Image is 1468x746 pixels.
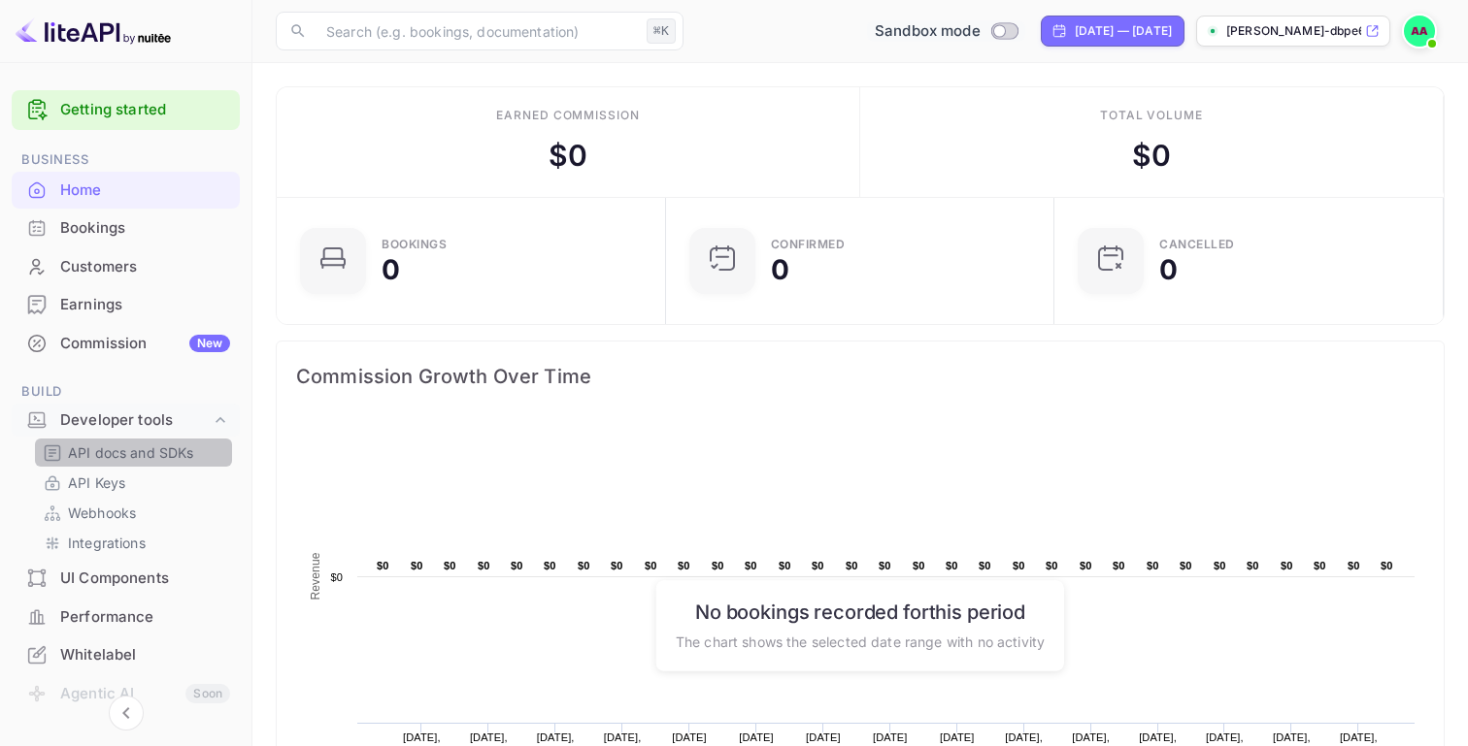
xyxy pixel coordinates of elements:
a: API Keys [43,472,224,493]
text: $0 [444,560,456,571]
div: Home [12,172,240,210]
div: Confirmed [771,239,846,250]
text: $0 [645,560,657,571]
p: API Keys [68,472,125,493]
a: Webhooks [43,503,224,523]
div: Switch to Production mode [867,20,1025,43]
div: $ 0 [549,134,587,178]
div: [DATE] — [DATE] [1075,22,1172,40]
div: Bookings [382,239,447,250]
a: CommissionNew [12,325,240,361]
text: $0 [377,560,389,571]
div: ⌘K [647,18,676,44]
span: Commission Growth Over Time [296,361,1424,392]
text: $0 [611,560,623,571]
img: Abdirahman Ahmed [1404,16,1435,47]
text: $0 [330,571,343,583]
div: Earnings [60,294,230,316]
text: $0 [578,560,590,571]
h6: No bookings recorded for this period [676,600,1045,623]
div: Whitelabel [60,644,230,666]
div: Home [60,179,230,202]
div: Webhooks [35,499,232,527]
text: Revenue [309,552,322,600]
p: API docs and SDKs [68,442,194,463]
text: $0 [678,560,690,571]
p: Webhooks [68,503,136,523]
p: [PERSON_NAME]-dbpe6... [1226,22,1361,40]
div: Developer tools [12,404,240,438]
text: $0 [1147,560,1159,571]
text: $0 [1180,560,1192,571]
img: LiteAPI logo [16,16,171,47]
text: $0 [1314,560,1326,571]
a: UI Components [12,560,240,596]
div: Earnings [12,286,240,324]
text: [DATE] [873,731,908,743]
div: Earned commission [496,107,640,124]
text: $0 [1080,560,1092,571]
p: Integrations [68,533,146,553]
text: $0 [1348,560,1360,571]
text: [DATE] [806,731,841,743]
text: $0 [1013,560,1025,571]
text: [DATE] [940,731,975,743]
div: Customers [60,256,230,278]
a: Customers [12,248,240,284]
input: Search (e.g. bookings, documentation) [315,12,639,50]
div: Bookings [12,210,240,247]
div: Getting started [12,90,240,130]
a: API docs and SDKs [43,442,224,463]
div: Developer tools [60,409,211,432]
text: $0 [946,560,958,571]
text: $0 [779,560,791,571]
div: 0 [382,256,400,283]
div: New [189,335,230,352]
a: Whitelabel [12,636,240,672]
text: $0 [1381,560,1393,571]
div: Bookings [60,217,230,240]
text: $0 [812,560,824,571]
a: Home [12,172,240,208]
div: Integrations [35,529,232,557]
text: $0 [478,560,490,571]
text: $0 [411,560,423,571]
text: $0 [846,560,858,571]
div: $ 0 [1132,134,1171,178]
text: $0 [1214,560,1226,571]
div: Customers [12,248,240,286]
div: UI Components [12,560,240,598]
a: Bookings [12,210,240,245]
div: Whitelabel [12,636,240,674]
text: $0 [745,560,757,571]
div: Performance [60,606,230,629]
div: 0 [1159,256,1178,283]
div: Performance [12,599,240,636]
a: Getting started [60,99,230,121]
div: CommissionNew [12,325,240,363]
text: $0 [1281,560,1293,571]
text: $0 [879,560,891,571]
text: $0 [712,560,724,571]
div: Total volume [1100,107,1204,124]
div: Commission [60,333,230,355]
p: The chart shows the selected date range with no activity [676,631,1045,651]
button: Collapse navigation [109,696,144,730]
text: $0 [979,560,991,571]
div: CANCELLED [1159,239,1235,250]
span: Sandbox mode [875,20,981,43]
div: API Keys [35,469,232,497]
text: $0 [544,560,556,571]
text: $0 [511,560,523,571]
span: Business [12,149,240,171]
a: Earnings [12,286,240,322]
text: $0 [1247,560,1259,571]
a: Integrations [43,533,224,553]
text: [DATE] [739,731,774,743]
div: API docs and SDKs [35,438,232,467]
div: UI Components [60,568,230,590]
text: $0 [1046,560,1058,571]
span: Build [12,381,240,403]
a: Performance [12,599,240,634]
text: $0 [913,560,925,571]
